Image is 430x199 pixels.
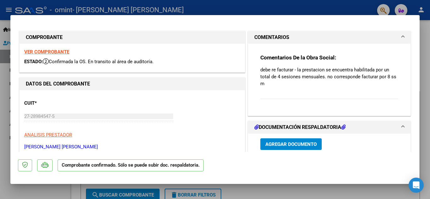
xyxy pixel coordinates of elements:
[248,121,410,134] mat-expansion-panel-header: DOCUMENTACIÓN RESPALDATORIA
[24,100,89,107] p: CUIT
[43,59,154,64] span: Confirmada la OS. En transito al área de auditoría.
[265,141,317,147] span: Agregar Documento
[24,49,69,55] a: VER COMPROBANTE
[260,54,336,61] strong: Comentarios De la Obra Social:
[24,143,240,151] p: [PERSON_NAME] [PERSON_NAME]
[254,124,346,131] h1: DOCUMENTACIÓN RESPALDATORIA
[26,81,90,87] strong: DATOS DEL COMPROBANTE
[260,138,322,150] button: Agregar Documento
[58,159,204,172] p: Comprobante confirmado. Sólo se puede subir doc. respaldatoria.
[248,31,410,44] mat-expansion-panel-header: COMENTARIOS
[260,66,398,87] p: debe re facturar - la prestacion se encuentra habilitada por un total de 4 sesiones mensuales. no...
[248,44,410,116] div: COMENTARIOS
[26,34,63,40] strong: COMPROBANTE
[254,34,289,41] h1: COMENTARIOS
[24,59,43,64] span: ESTADO:
[24,132,72,138] span: ANALISIS PRESTADOR
[409,178,424,193] div: Open Intercom Messenger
